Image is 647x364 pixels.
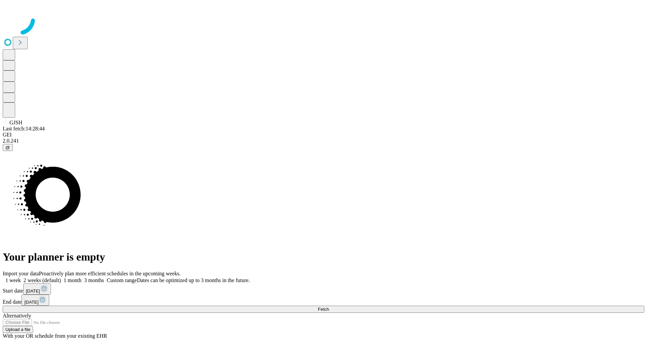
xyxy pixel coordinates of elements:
[318,307,329,312] span: Fetch
[9,120,22,125] span: GJSH
[3,306,644,313] button: Fetch
[137,277,250,283] span: Dates can be optimized up to 3 months in the future.
[22,295,49,306] button: [DATE]
[24,300,38,305] span: [DATE]
[3,283,644,295] div: Start date
[3,333,107,339] span: With your OR schedule from your existing EHR
[3,126,45,131] span: Last fetch: 14:28:44
[3,326,33,333] button: Upload a file
[23,283,51,295] button: [DATE]
[84,277,104,283] span: 3 months
[3,313,31,318] span: Alternatively
[3,295,644,306] div: End date
[5,145,10,150] span: @
[5,277,21,283] span: 1 week
[107,277,137,283] span: Custom range
[3,271,39,276] span: Import your data
[3,251,644,263] h1: Your planner is empty
[3,138,644,144] div: 2.0.241
[3,132,644,138] div: GEI
[64,277,82,283] span: 1 month
[39,271,181,276] span: Proactively plan more efficient schedules in the upcoming weeks.
[26,289,40,294] span: [DATE]
[3,144,13,151] button: @
[24,277,61,283] span: 2 weeks (default)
